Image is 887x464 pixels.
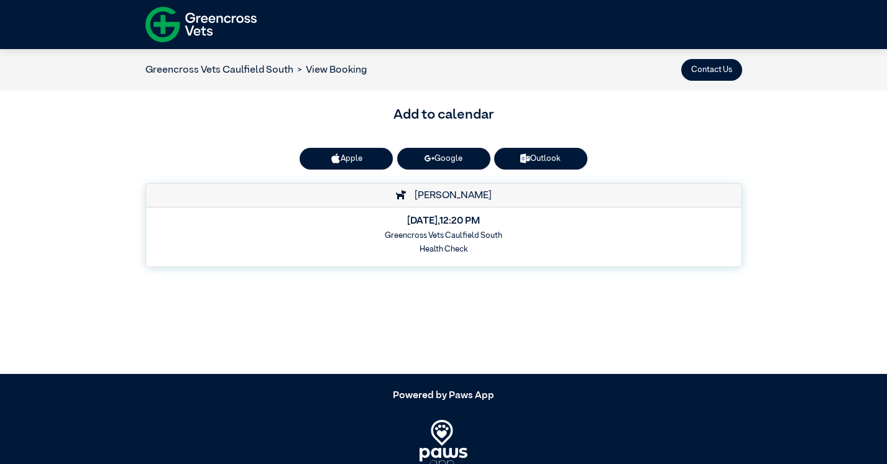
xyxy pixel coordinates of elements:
[681,59,742,81] button: Contact Us
[154,216,733,227] h5: [DATE] , 12:20 PM
[145,390,742,402] h5: Powered by Paws App
[293,63,367,78] li: View Booking
[397,148,490,170] a: Google
[145,63,367,78] nav: breadcrumb
[154,245,733,254] h6: Health Check
[145,105,742,126] h3: Add to calendar
[300,148,393,170] button: Apple
[145,3,257,46] img: f-logo
[154,231,733,240] h6: Greencross Vets Caulfield South
[145,65,293,75] a: Greencross Vets Caulfield South
[494,148,587,170] a: Outlook
[408,191,492,201] span: [PERSON_NAME]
